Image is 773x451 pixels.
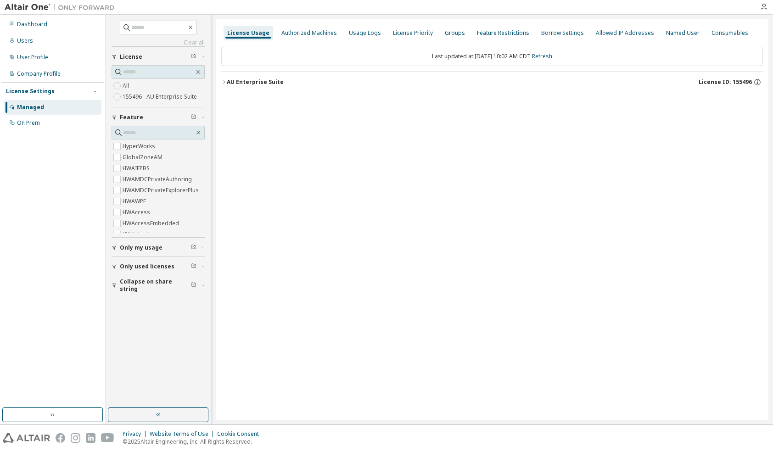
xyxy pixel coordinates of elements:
[191,282,196,289] span: Clear filter
[112,275,205,295] button: Collapse on share string
[123,174,194,185] label: HWAMDCPrivateAuthoring
[123,218,181,229] label: HWAccessEmbedded
[191,53,196,61] span: Clear filter
[112,238,205,258] button: Only my usage
[17,54,48,61] div: User Profile
[17,119,40,127] div: On Prem
[123,185,201,196] label: HWAMDCPrivateExplorerPlus
[120,114,143,121] span: Feature
[596,29,654,37] div: Allowed IP Addresses
[112,107,205,128] button: Feature
[191,263,196,270] span: Clear filter
[17,104,44,111] div: Managed
[5,3,119,12] img: Altair One
[123,91,199,102] label: 155496 - AU Enterprise Suite
[123,163,151,174] label: HWAIFPBS
[281,29,337,37] div: Authorized Machines
[221,47,763,66] div: Last updated at: [DATE] 10:02 AM CDT
[123,229,154,240] label: HWActivate
[120,53,142,61] span: License
[56,433,65,443] img: facebook.svg
[227,29,269,37] div: License Usage
[112,39,205,46] a: Clear all
[6,88,55,95] div: License Settings
[123,196,148,207] label: HWAWPF
[120,263,174,270] span: Only used licenses
[227,78,284,86] div: AU Enterprise Suite
[666,29,700,37] div: Named User
[532,52,552,60] a: Refresh
[393,29,433,37] div: License Priority
[86,433,95,443] img: linkedin.svg
[191,114,196,121] span: Clear filter
[477,29,529,37] div: Feature Restrictions
[120,244,162,251] span: Only my usage
[17,70,61,78] div: Company Profile
[3,433,50,443] img: altair_logo.svg
[123,80,131,91] label: All
[711,29,748,37] div: Consumables
[17,21,47,28] div: Dashboard
[349,29,381,37] div: Usage Logs
[445,29,465,37] div: Groups
[123,152,164,163] label: GlobalZoneAM
[699,78,752,86] span: License ID: 155496
[123,430,150,438] div: Privacy
[120,278,191,293] span: Collapse on share string
[123,438,264,445] p: © 2025 Altair Engineering, Inc. All Rights Reserved.
[101,433,114,443] img: youtube.svg
[221,72,763,92] button: AU Enterprise SuiteLicense ID: 155496
[112,256,205,277] button: Only used licenses
[71,433,80,443] img: instagram.svg
[112,47,205,67] button: License
[191,244,196,251] span: Clear filter
[17,37,33,45] div: Users
[123,207,152,218] label: HWAccess
[541,29,584,37] div: Borrow Settings
[150,430,217,438] div: Website Terms of Use
[123,141,157,152] label: HyperWorks
[217,430,264,438] div: Cookie Consent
